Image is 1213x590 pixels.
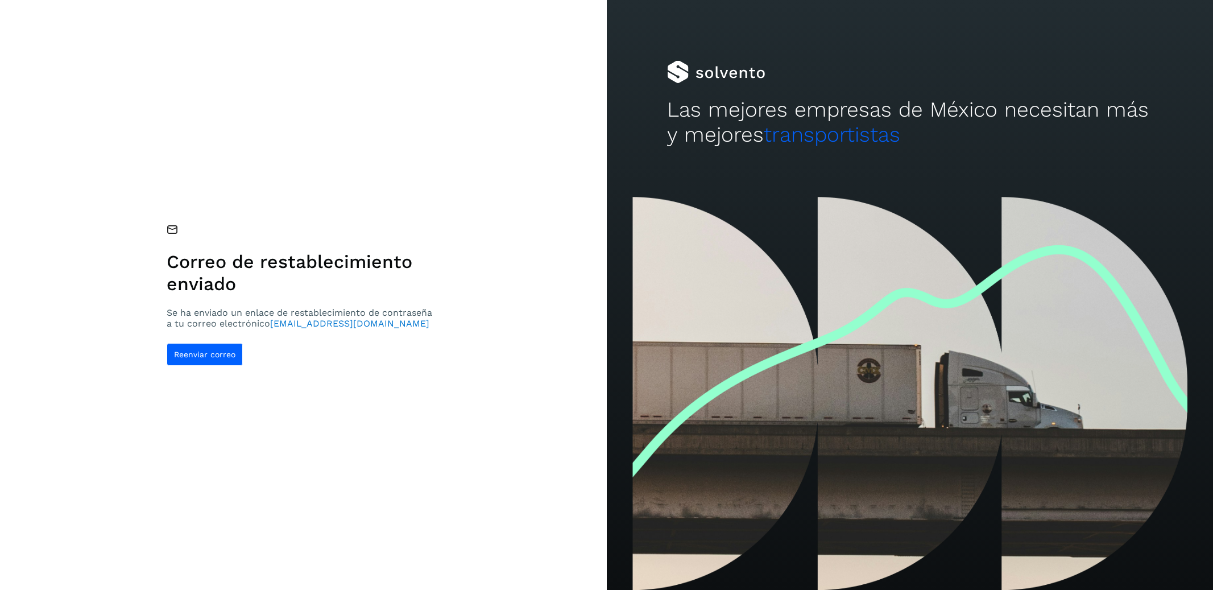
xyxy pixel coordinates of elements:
[667,97,1152,148] h2: Las mejores empresas de México necesitan más y mejores
[167,343,243,366] button: Reenviar correo
[764,122,900,147] span: transportistas
[270,318,429,329] span: [EMAIL_ADDRESS][DOMAIN_NAME]
[167,307,437,329] p: Se ha enviado un enlace de restablecimiento de contraseña a tu correo electrónico
[174,350,235,358] span: Reenviar correo
[167,251,437,295] h1: Correo de restablecimiento enviado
